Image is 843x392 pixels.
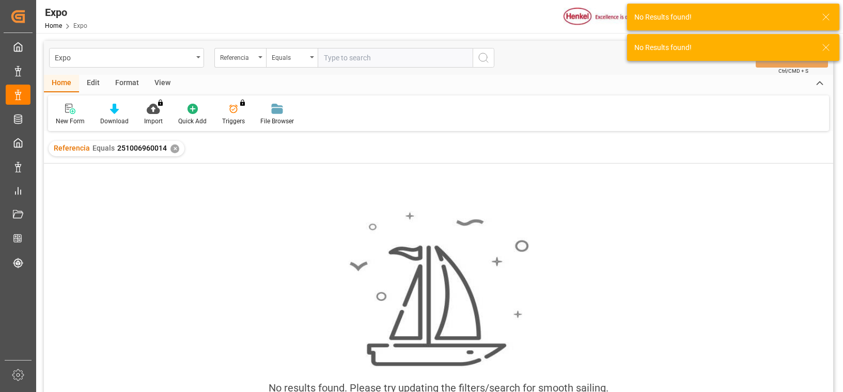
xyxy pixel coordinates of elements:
div: Expo [55,51,193,63]
button: open menu [266,48,318,68]
div: Expo [45,5,87,20]
div: New Form [56,117,85,126]
button: open menu [214,48,266,68]
span: Referencia [54,144,90,152]
button: search button [473,48,494,68]
button: open menu [49,48,204,68]
div: No Results found! [634,12,812,23]
div: Equals [272,51,307,62]
div: Referencia [220,51,255,62]
div: Format [107,75,147,92]
img: smooth_sailing.jpeg [348,211,529,368]
span: 251006960014 [117,144,167,152]
img: Henkel%20logo.jpg_1689854090.jpg [564,8,650,26]
div: Edit [79,75,107,92]
a: Home [45,22,62,29]
input: Type to search [318,48,473,68]
div: Quick Add [178,117,207,126]
div: Download [100,117,129,126]
div: File Browser [260,117,294,126]
div: View [147,75,178,92]
div: ✕ [170,144,179,153]
span: Equals [92,144,115,152]
span: Ctrl/CMD + S [778,67,808,75]
div: No Results found! [634,42,812,53]
div: Home [44,75,79,92]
